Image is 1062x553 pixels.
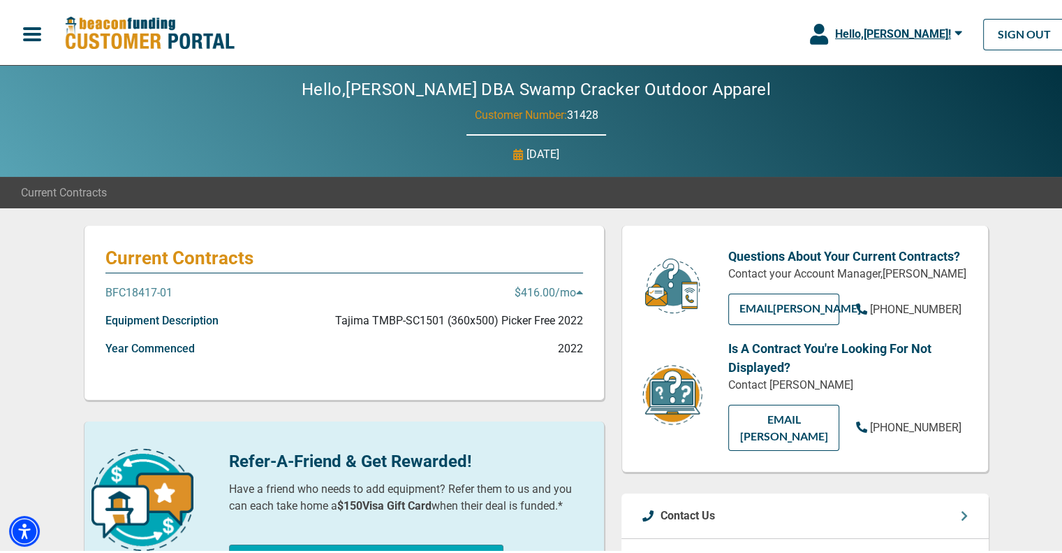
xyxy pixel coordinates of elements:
[728,263,967,280] p: Contact your Account Manager, [PERSON_NAME]
[64,13,235,49] img: Beacon Funding Customer Portal Logo
[229,446,583,471] p: Refer-A-Friend & Get Rewarded!
[526,143,559,160] p: [DATE]
[21,182,107,199] span: Current Contracts
[728,291,839,322] a: EMAIL[PERSON_NAME]
[728,402,839,448] a: EMAIL [PERSON_NAME]
[337,496,432,510] b: $150 Visa Gift Card
[9,513,40,544] div: Accessibility Menu
[728,336,967,374] p: Is A Contract You're Looking For Not Displayed?
[870,300,961,313] span: [PHONE_NUMBER]
[856,299,961,315] a: [PHONE_NUMBER]
[335,310,583,326] p: Tajima TMBP-SC1501 (360x500) Picker Free 2022
[229,478,583,512] p: Have a friend who needs to add equipment? Refer them to us and you can each take home a when thei...
[856,417,961,433] a: [PHONE_NUMBER]
[558,338,583,354] p: 2022
[91,446,193,548] img: refer-a-friend-icon.png
[105,244,583,266] p: Current Contracts
[661,505,715,522] p: Contact Us
[105,310,219,326] p: Equipment Description
[515,282,583,299] p: $416.00 /mo
[728,244,967,263] p: Questions About Your Current Contracts?
[567,106,598,119] span: 31428
[641,254,704,313] img: customer-service.png
[475,106,567,119] span: Customer Number:
[835,24,951,38] span: Hello, [PERSON_NAME] !
[105,282,172,299] p: BFC18417-01
[728,374,967,391] p: Contact [PERSON_NAME]
[870,418,961,431] span: [PHONE_NUMBER]
[260,77,813,97] h2: Hello, [PERSON_NAME] DBA Swamp Cracker Outdoor Apparel
[105,338,195,354] p: Year Commenced
[641,361,704,424] img: contract-icon.png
